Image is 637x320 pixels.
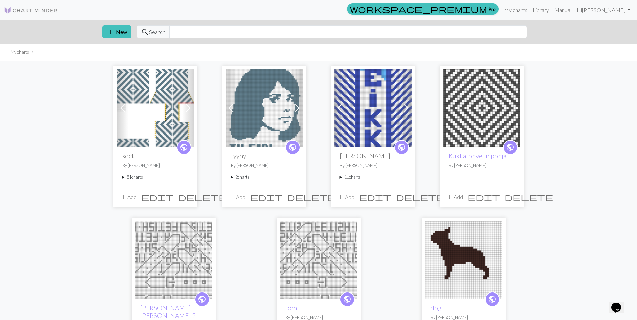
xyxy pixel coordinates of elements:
span: delete [178,192,227,202]
summary: 2charts [231,174,298,180]
a: Hi[PERSON_NAME] [574,3,633,17]
span: search [141,27,149,37]
a: Copy of sock [117,104,194,110]
a: tom tom 2 [135,256,212,262]
i: public [488,292,496,306]
button: Delete [176,191,229,203]
button: Edit [465,191,502,203]
button: New [102,25,131,38]
a: Kukkatohvelin pohja [449,152,506,160]
h2: tyynyt [231,152,298,160]
span: edit [250,192,282,202]
span: edit [359,192,391,202]
button: Delete [502,191,555,203]
p: By [PERSON_NAME] [340,162,406,169]
li: My charts [11,49,29,55]
button: Edit [248,191,285,203]
a: public [195,292,210,307]
a: dog [430,304,441,312]
a: Kukkatohvelin pohja [443,104,520,110]
a: public [485,292,500,307]
i: Edit [468,193,500,201]
button: Delete [285,191,338,203]
a: heikki [334,104,412,110]
span: public [343,294,351,304]
button: Delete [394,191,447,203]
a: My charts [501,3,530,17]
button: Add [334,191,357,203]
a: tyynyt [226,104,303,110]
span: workspace_premium [350,4,487,14]
summary: 81charts [122,174,189,180]
i: public [198,292,206,306]
a: public [503,140,518,155]
p: By [PERSON_NAME] [122,162,189,169]
span: delete [287,192,335,202]
span: public [397,142,406,152]
h2: [PERSON_NAME] [340,152,406,160]
a: Library [530,3,552,17]
span: public [198,294,206,304]
span: edit [468,192,500,202]
img: tom [280,221,357,299]
a: public [285,140,300,155]
span: public [180,142,188,152]
i: public [343,292,351,306]
img: dog [425,221,502,299]
span: public [488,294,496,304]
button: Add [443,191,465,203]
a: tom [285,304,297,312]
i: public [397,141,406,154]
h2: sock [122,152,189,160]
a: public [340,292,355,307]
span: add [107,27,115,37]
img: Copy of sock [117,69,194,147]
a: dog [425,256,502,262]
i: public [288,141,297,154]
iframe: chat widget [609,293,630,313]
span: add [446,192,454,202]
img: heikki [334,69,412,147]
button: Add [226,191,248,203]
span: add [228,192,236,202]
a: public [177,140,191,155]
span: add [119,192,127,202]
span: edit [141,192,174,202]
summary: 11charts [340,174,406,180]
p: By [PERSON_NAME] [449,162,515,169]
a: Manual [552,3,574,17]
img: tom tom 2 [135,221,212,299]
span: public [288,142,297,152]
img: Logo [4,6,58,14]
a: tom [280,256,357,262]
span: Search [149,28,165,36]
a: public [394,140,409,155]
img: Kukkatohvelin pohja [443,69,520,147]
i: Edit [359,193,391,201]
button: Edit [357,191,394,203]
span: public [506,142,514,152]
a: Pro [347,3,499,15]
span: delete [505,192,553,202]
span: delete [396,192,444,202]
i: public [506,141,514,154]
i: Edit [250,193,282,201]
button: Edit [139,191,176,203]
i: Edit [141,193,174,201]
span: add [337,192,345,202]
i: public [180,141,188,154]
p: By [PERSON_NAME] [231,162,298,169]
button: Add [117,191,139,203]
a: [PERSON_NAME] [PERSON_NAME] 2 [140,304,196,319]
img: tyynyt [226,69,303,147]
